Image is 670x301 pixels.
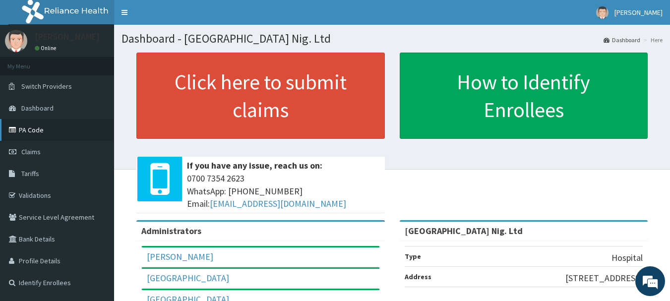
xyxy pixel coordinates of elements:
[187,172,380,210] span: 0700 7354 2623 WhatsApp: [PHONE_NUMBER] Email:
[5,30,27,52] img: User Image
[614,8,663,17] span: [PERSON_NAME]
[52,56,167,68] div: Chat with us now
[565,272,643,285] p: [STREET_ADDRESS]
[21,169,39,178] span: Tariffs
[58,88,137,188] span: We're online!
[5,198,189,233] textarea: Type your message and hit 'Enter'
[35,45,59,52] a: Online
[187,160,322,171] b: If you have any issue, reach us on:
[611,251,643,264] p: Hospital
[400,53,648,139] a: How to Identify Enrollees
[147,251,213,262] a: [PERSON_NAME]
[596,6,609,19] img: User Image
[122,32,663,45] h1: Dashboard - [GEOGRAPHIC_DATA] Nig. Ltd
[141,225,201,237] b: Administrators
[147,272,229,284] a: [GEOGRAPHIC_DATA]
[21,82,72,91] span: Switch Providers
[35,32,100,41] p: [PERSON_NAME]
[604,36,640,44] a: Dashboard
[21,104,54,113] span: Dashboard
[21,147,41,156] span: Claims
[136,53,385,139] a: Click here to submit claims
[405,225,523,237] strong: [GEOGRAPHIC_DATA] Nig. Ltd
[163,5,186,29] div: Minimize live chat window
[641,36,663,44] li: Here
[18,50,40,74] img: d_794563401_company_1708531726252_794563401
[210,198,346,209] a: [EMAIL_ADDRESS][DOMAIN_NAME]
[405,252,421,261] b: Type
[405,272,431,281] b: Address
